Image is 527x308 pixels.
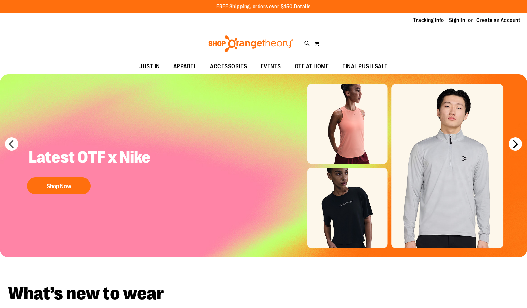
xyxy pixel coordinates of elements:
img: Shop Orangetheory [207,35,294,52]
a: Sign In [449,17,465,24]
a: EVENTS [254,59,288,74]
a: Create an Account [476,17,521,24]
a: Details [294,4,311,10]
span: OTF AT HOME [295,59,329,74]
a: APPAREL [167,59,204,74]
span: EVENTS [261,59,281,74]
span: ACCESSORIES [210,59,247,74]
a: FINAL PUSH SALE [336,59,394,74]
p: FREE Shipping, orders over $150. [216,3,311,11]
button: prev [5,137,18,151]
button: Shop Now [27,177,91,194]
span: JUST IN [139,59,160,74]
h2: Latest OTF x Nike [24,142,163,174]
a: Latest OTF x Nike Shop Now [24,142,163,198]
h2: What’s new to wear [8,284,519,303]
a: ACCESSORIES [203,59,254,74]
a: JUST IN [133,59,167,74]
span: FINAL PUSH SALE [342,59,388,74]
button: next [509,137,522,151]
a: OTF AT HOME [288,59,336,74]
span: APPAREL [173,59,197,74]
a: Tracking Info [413,17,444,24]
